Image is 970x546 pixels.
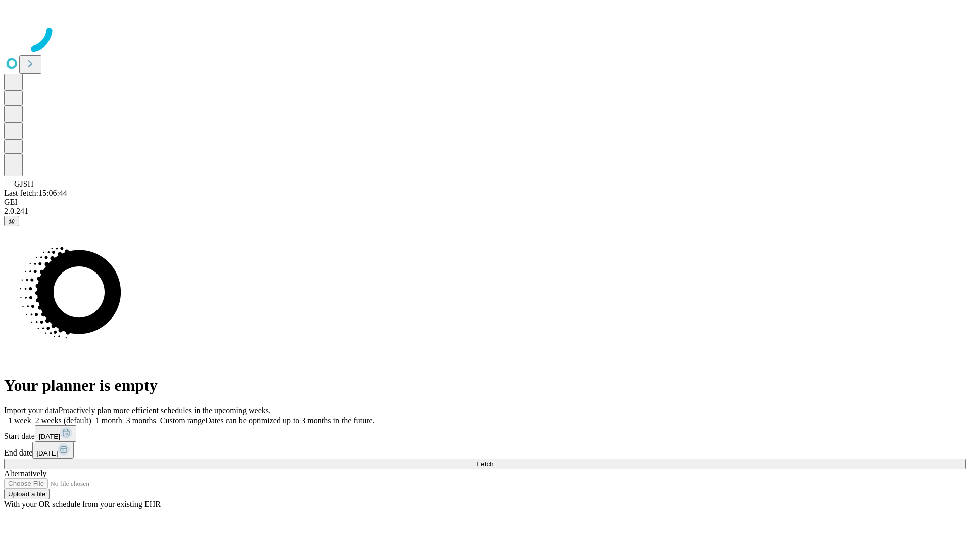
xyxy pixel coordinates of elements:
[14,179,33,188] span: GJSH
[59,406,271,415] span: Proactively plan more efficient schedules in the upcoming weeks.
[36,449,58,457] span: [DATE]
[4,376,966,395] h1: Your planner is empty
[39,433,60,440] span: [DATE]
[4,425,966,442] div: Start date
[160,416,205,425] span: Custom range
[32,442,74,459] button: [DATE]
[8,217,15,225] span: @
[4,198,966,207] div: GEI
[4,442,966,459] div: End date
[205,416,374,425] span: Dates can be optimized up to 3 months in the future.
[476,460,493,468] span: Fetch
[4,489,50,499] button: Upload a file
[4,216,19,226] button: @
[35,425,76,442] button: [DATE]
[4,469,46,478] span: Alternatively
[35,416,91,425] span: 2 weeks (default)
[4,189,67,197] span: Last fetch: 15:06:44
[4,459,966,469] button: Fetch
[95,416,122,425] span: 1 month
[126,416,156,425] span: 3 months
[4,207,966,216] div: 2.0.241
[4,499,161,508] span: With your OR schedule from your existing EHR
[8,416,31,425] span: 1 week
[4,406,59,415] span: Import your data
